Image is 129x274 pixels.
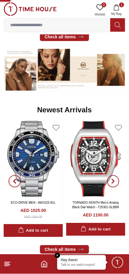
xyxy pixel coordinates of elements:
span: Wishlist [92,12,108,17]
a: 0Wishlist [92,2,108,18]
a: TORNADO XENITH Men's Analog Black Dial Watch - T25301-SLBBR [72,201,119,209]
a: Check all items [40,245,89,254]
img: ... [4,47,125,93]
a: Check all items [40,33,89,41]
p: Talk to our watch expert! [61,263,102,268]
span: 0 [102,2,106,7]
span: 1 [119,2,124,7]
a: Home [41,261,48,268]
div: Chat Widget [111,256,124,269]
div: Hey there! [61,258,102,263]
div: Add to cart [18,227,48,234]
div: AED 1281.00 [24,215,42,220]
em: Close tooltip [55,253,60,258]
h4: AED 1025.00 [20,208,46,214]
button: Add to cart [66,223,125,236]
span: My Bag [109,12,124,16]
button: 1My Bag [108,2,125,18]
img: TORNADO XENITH Men's Analog Black Dial Watch - T25301-SLBBR [66,121,125,197]
h4: AED 1100.00 [83,212,109,218]
button: Add to cart [4,224,63,237]
a: ECO-DRIVE MEN - AW1525-81L [11,201,56,205]
img: ECO-DRIVE MEN - AW1525-81L [4,121,63,197]
div: Add to cart [81,226,111,233]
h2: Newest Arrivals [37,105,92,115]
img: ... [4,2,57,16]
